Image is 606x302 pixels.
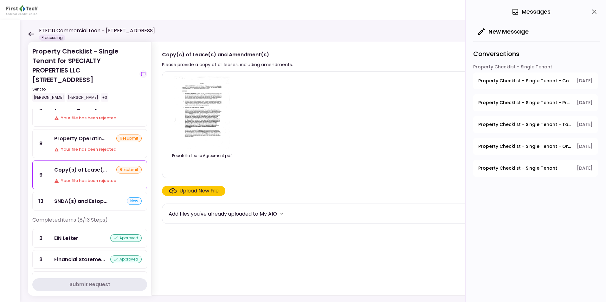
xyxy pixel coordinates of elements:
span: Property Checklist - Single Tenant - Property Operating Statements [478,99,572,106]
h1: FTFCU Commercial Loan - [STREET_ADDRESS] [39,27,155,35]
div: Conversations [473,41,600,64]
button: open-conversation [473,138,598,155]
span: Click here to upload the required document [162,186,225,196]
div: Sent to: [32,86,137,92]
div: Submit Request [69,281,110,288]
a: 8Property Operating StatementsresubmitYour file has been rejected [32,129,147,158]
div: resubmit [116,166,142,173]
div: Upload New File [179,187,219,195]
div: Pocatello Lease Agreement.pdf [169,153,235,159]
div: Financial Statement - Borrower [54,255,105,263]
a: 2EIN Letterapproved [32,229,147,248]
span: Property Checklist - Single Tenant - Organization Documents for Borrowing Entity [478,143,572,150]
span: Property Checklist - Single Tenant - Copy(s) of Lease(s) and Amendment(s) [478,78,572,84]
button: Submit Request [32,278,147,291]
button: close [589,6,600,17]
div: Your file has been rejected [54,178,142,184]
div: Messages [512,7,551,16]
div: Your file has been rejected [54,115,142,121]
div: 2 [33,229,49,247]
button: more [277,209,287,218]
div: Property Checklist - Single Tenant for SPECIALTY PROPERTIES LLC [STREET_ADDRESS] [32,47,137,102]
span: Property Checklist - Single Tenant [478,165,557,172]
button: open-conversation [473,116,598,133]
div: 8 [33,129,49,158]
a: 9Copy(s) of Lease(s) and Amendment(s)resubmitYour file has been rejected [32,160,147,189]
span: [DATE] [577,78,593,84]
a: 3Financial Statement - Borrowerapproved [32,250,147,269]
div: Please provide a copy of all leases, including amendments. [162,61,293,68]
div: EIN Letter [54,234,78,242]
button: open-conversation [473,72,598,89]
span: [DATE] [577,165,593,172]
button: show-messages [139,70,147,78]
div: 3 [33,250,49,268]
div: approved [110,234,142,242]
div: resubmit [116,135,142,142]
div: Processing [39,35,65,41]
span: [DATE] [577,143,593,150]
div: +3 [101,93,108,102]
div: Add files you've already uploaded to My AIO [169,210,277,218]
div: new [127,197,142,205]
div: Copy(s) of Lease(s) and Amendment(s)Please provide a copy of all leases, including amendments.res... [151,42,593,296]
a: 4Business Debt Scheduleapproved [32,271,147,290]
div: approved [110,255,142,263]
div: Your file has been rejected [54,146,142,153]
div: Copy(s) of Lease(s) and Amendment(s) [162,51,293,59]
span: [DATE] [577,121,593,128]
div: 13 [33,192,49,210]
span: Property Checklist - Single Tenant - Tax Return - Borrower [478,121,572,128]
div: Copy(s) of Lease(s) and Amendment(s) [54,166,107,174]
div: [PERSON_NAME] [67,93,100,102]
img: Partner icon [6,5,38,15]
div: Property Operating Statements [54,135,106,142]
div: 9 [33,161,49,189]
span: [DATE] [577,99,593,106]
div: Property Checklist - Single Tenant [473,64,598,72]
div: Completed items (8/13 Steps) [32,216,147,229]
a: 13SNDA(s) and Estoppel(s)new [32,192,147,211]
button: open-conversation [473,94,598,111]
div: [PERSON_NAME] [32,93,65,102]
button: New Message [473,23,534,40]
button: open-conversation [473,160,598,177]
div: SNDA(s) and Estoppel(s) [54,197,107,205]
div: 4 [33,272,49,290]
